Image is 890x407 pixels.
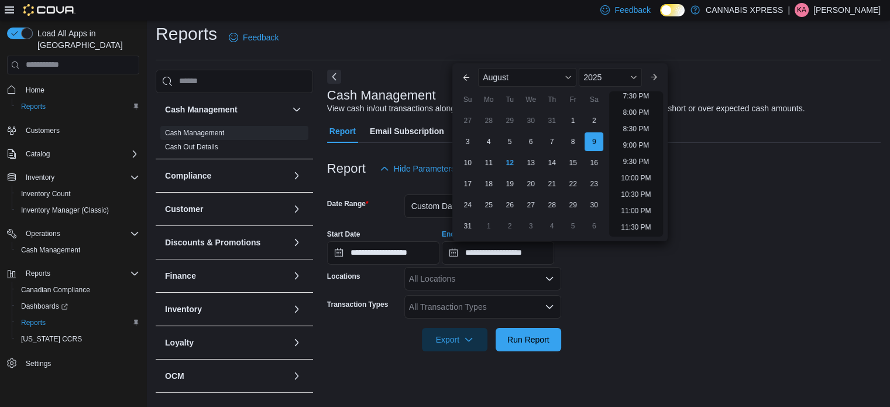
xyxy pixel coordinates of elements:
[165,370,287,382] button: OCM
[563,132,582,151] div: day-8
[16,283,139,297] span: Canadian Compliance
[458,196,477,214] div: day-24
[585,196,603,214] div: day-30
[165,203,287,215] button: Customer
[422,328,487,351] button: Export
[16,316,139,330] span: Reports
[483,73,508,82] span: August
[290,369,304,383] button: OCM
[2,265,144,282] button: Reports
[165,128,224,138] span: Cash Management
[500,153,519,172] div: day-12
[585,132,603,151] div: day-9
[542,153,561,172] div: day-14
[165,270,196,282] h3: Finance
[458,111,477,130] div: day-27
[327,88,436,102] h3: Cash Management
[579,68,641,87] div: Button. Open the year selector. 2025 is currently selected.
[457,68,476,87] button: Previous Month
[616,187,655,201] li: 10:30 PM
[21,318,46,327] span: Reports
[660,4,685,16] input: Dark Mode
[583,73,602,82] span: 2025
[479,111,498,130] div: day-28
[457,110,604,237] div: August, 2025
[290,302,304,316] button: Inventory
[442,241,554,265] input: Press the down key to enter a popover containing a calendar. Press the escape key to close the po...
[375,157,460,180] button: Hide Parameters
[16,332,87,346] a: [US_STATE] CCRS
[394,163,455,175] span: Hide Parameters
[290,269,304,283] button: Finance
[26,149,50,159] span: Catalog
[500,217,519,235] div: day-2
[156,126,313,159] div: Cash Management
[21,355,139,370] span: Settings
[644,68,663,87] button: Next month
[609,91,662,237] ul: Time
[16,100,50,114] a: Reports
[478,68,576,87] div: Button. Open the month selector. August is currently selected.
[26,126,60,135] span: Customers
[23,4,75,16] img: Cova
[21,124,64,138] a: Customers
[327,162,366,176] h3: Report
[2,169,144,186] button: Inventory
[614,4,650,16] span: Feedback
[521,153,540,172] div: day-13
[585,175,603,193] div: day-23
[165,142,218,152] span: Cash Out Details
[21,285,90,295] span: Canadian Compliance
[16,332,139,346] span: Washington CCRS
[542,175,561,193] div: day-21
[165,104,238,115] h3: Cash Management
[618,105,654,119] li: 8:00 PM
[290,169,304,183] button: Compliance
[165,270,287,282] button: Finance
[12,202,144,218] button: Inventory Manager (Classic)
[370,119,444,143] span: Email Subscription
[21,266,139,281] span: Reports
[21,227,139,241] span: Operations
[165,237,260,248] h3: Discounts & Promotions
[327,230,360,239] label: Start Date
[2,81,144,98] button: Home
[165,337,194,348] h3: Loyalty
[21,123,139,138] span: Customers
[542,217,561,235] div: day-4
[165,203,203,215] h3: Customer
[542,111,561,130] div: day-31
[660,16,661,17] span: Dark Mode
[542,196,561,214] div: day-28
[26,85,44,95] span: Home
[521,132,540,151] div: day-6
[327,241,439,265] input: Press the down key to open a popover containing a calendar.
[156,22,217,46] h1: Reports
[500,90,519,109] div: Tu
[16,187,139,201] span: Inventory Count
[12,314,144,331] button: Reports
[500,196,519,214] div: day-26
[243,32,279,43] span: Feedback
[21,227,65,241] button: Operations
[12,186,144,202] button: Inventory Count
[165,129,224,137] a: Cash Management
[618,89,654,103] li: 7:30 PM
[165,337,287,348] button: Loyalty
[16,243,139,257] span: Cash Management
[563,217,582,235] div: day-5
[16,283,95,297] a: Canadian Compliance
[479,217,498,235] div: day-1
[458,90,477,109] div: Su
[21,189,71,199] span: Inventory Count
[21,302,68,311] span: Dashboards
[585,153,603,172] div: day-16
[706,3,783,17] p: CANNABIS XPRESS
[16,203,114,217] a: Inventory Manager (Classic)
[616,220,655,234] li: 11:30 PM
[16,299,73,313] a: Dashboards
[795,3,809,17] div: Kaylea Anderson-Masson
[21,83,139,97] span: Home
[21,170,59,184] button: Inventory
[521,175,540,193] div: day-20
